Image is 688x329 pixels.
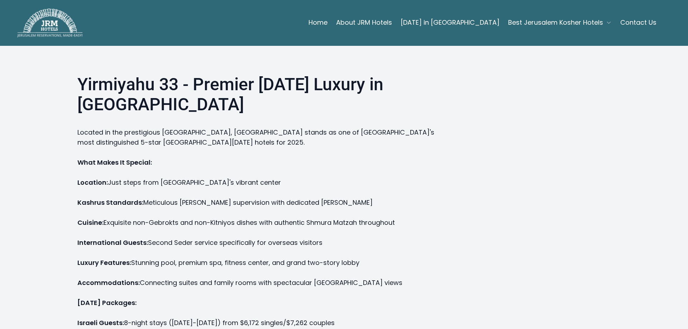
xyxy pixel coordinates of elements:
[508,18,603,28] span: Best Jerusalem Kosher Hotels
[336,15,392,30] a: About JRM Hotels
[309,15,328,30] a: Home
[77,198,143,207] strong: Kashrus Standards:
[77,158,152,167] strong: What Makes It Special:
[77,218,104,227] strong: Cuisine:
[77,318,124,327] strong: Israeli Guests:
[77,127,444,147] p: Located in the prestigious [GEOGRAPHIC_DATA], [GEOGRAPHIC_DATA] stands as one of [GEOGRAPHIC_DATA...
[508,15,612,30] button: Best Jerusalem Kosher Hotels
[17,9,82,37] img: JRM Hotels
[77,74,444,117] h2: Yirmiyahu 33 - Premier [DATE] Luxury in [GEOGRAPHIC_DATA]
[77,298,137,307] strong: [DATE] Packages:
[620,15,656,30] a: Contact Us
[77,178,444,308] p: Just steps from [GEOGRAPHIC_DATA]'s vibrant center Meticulous [PERSON_NAME] supervision with dedi...
[77,278,140,287] strong: Accommodations:
[77,258,131,267] strong: Luxury Features:
[77,238,148,247] strong: International Guests:
[401,15,500,30] a: [DATE] in [GEOGRAPHIC_DATA]
[77,178,108,187] strong: Location:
